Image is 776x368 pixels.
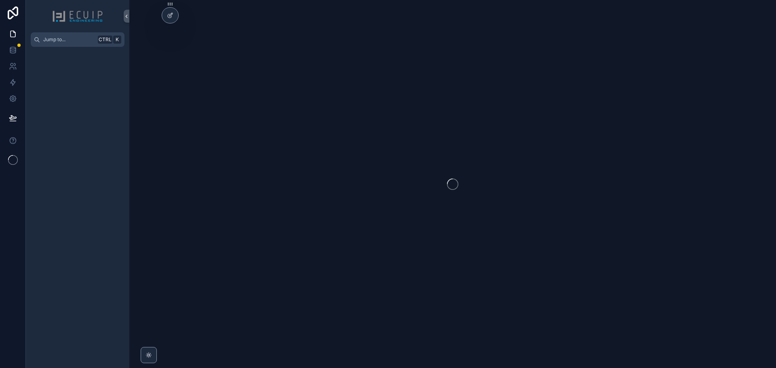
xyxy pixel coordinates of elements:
[31,32,124,47] button: Jump to...CtrlK
[114,36,120,43] span: K
[98,36,112,44] span: Ctrl
[43,36,95,43] span: Jump to...
[52,10,103,23] img: App logo
[26,47,129,61] div: scrollable content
